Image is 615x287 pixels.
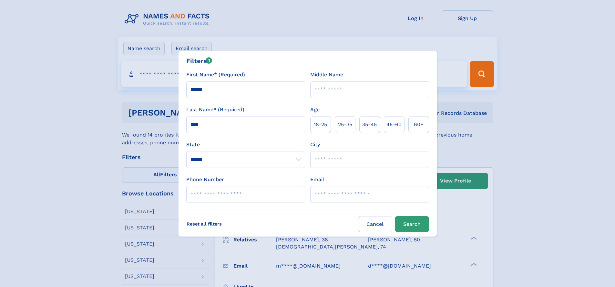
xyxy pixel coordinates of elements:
[358,216,392,232] label: Cancel
[310,176,324,183] label: Email
[186,56,212,66] div: Filters
[310,141,320,149] label: City
[395,216,429,232] button: Search
[186,176,224,183] label: Phone Number
[414,121,424,128] span: 60+
[310,71,343,79] label: Middle Name
[186,141,305,149] label: State
[386,121,402,128] span: 45‑60
[186,106,244,114] label: Last Name* (Required)
[182,216,226,232] label: Reset all filters
[338,121,352,128] span: 25‑35
[314,121,327,128] span: 18‑25
[310,106,320,114] label: Age
[362,121,377,128] span: 35‑45
[186,71,245,79] label: First Name* (Required)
